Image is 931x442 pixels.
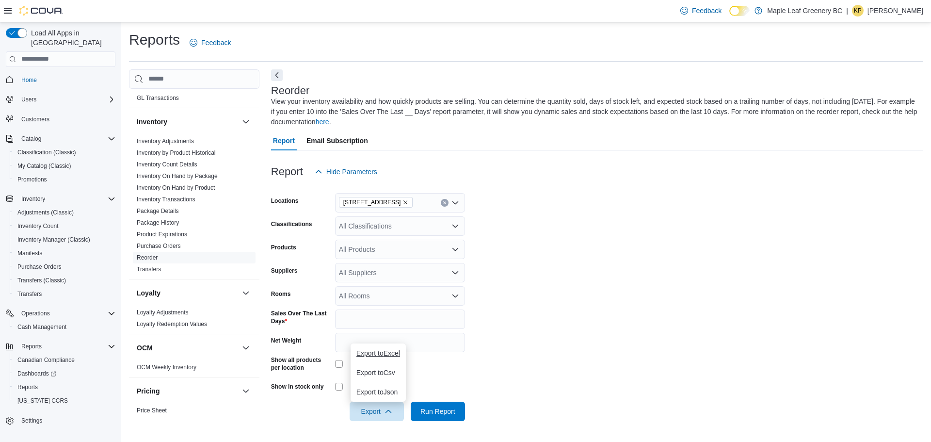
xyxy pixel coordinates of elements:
[10,246,119,260] button: Manifests
[17,414,115,426] span: Settings
[17,370,56,377] span: Dashboards
[129,307,259,334] div: Loyalty
[137,266,161,273] a: Transfers
[451,292,459,300] button: Open list of options
[129,30,180,49] h1: Reports
[17,277,66,284] span: Transfers (Classic)
[14,207,115,218] span: Adjustments (Classic)
[273,131,295,150] span: Report
[137,95,179,101] a: GL Transactions
[10,219,119,233] button: Inventory Count
[17,94,115,105] span: Users
[350,402,404,421] button: Export
[129,361,259,377] div: OCM
[137,309,189,316] span: Loyalty Adjustments
[21,417,42,425] span: Settings
[2,192,119,206] button: Inventory
[271,310,331,325] label: Sales Over The Last Days
[17,341,115,352] span: Reports
[14,261,65,273] a: Purchase Orders
[451,269,459,277] button: Open list of options
[14,207,78,218] a: Adjustments (Classic)
[21,135,41,143] span: Catalog
[129,135,259,279] div: Inventory
[10,233,119,246] button: Inventory Manager (Classic)
[27,28,115,48] span: Load All Apps in [GEOGRAPHIC_DATA]
[14,147,80,158] a: Classification (Classic)
[137,161,197,168] a: Inventory Count Details
[10,394,119,408] button: [US_STATE] CCRS
[846,5,848,16] p: |
[17,249,42,257] span: Manifests
[240,385,252,397] button: Pricing
[21,96,36,103] span: Users
[10,367,119,380] a: Dashboards
[137,149,216,157] span: Inventory by Product Historical
[441,199,449,207] button: Clear input
[21,195,45,203] span: Inventory
[129,405,259,420] div: Pricing
[17,415,46,426] a: Settings
[10,146,119,159] button: Classification (Classic)
[137,117,167,127] h3: Inventory
[201,38,231,48] span: Feedback
[17,308,54,319] button: Operations
[17,341,46,352] button: Reports
[14,381,115,393] span: Reports
[137,265,161,273] span: Transfers
[137,407,167,414] a: Price Sheet
[271,166,303,178] h3: Report
[10,274,119,287] button: Transfers (Classic)
[17,383,38,391] span: Reports
[10,173,119,186] button: Promotions
[14,395,72,407] a: [US_STATE] CCRS
[854,5,862,16] span: KP
[767,5,842,16] p: Maple Leaf Greenery BC
[17,162,71,170] span: My Catalog (Classic)
[137,207,179,215] span: Package Details
[306,131,368,150] span: Email Subscription
[271,267,298,275] label: Suppliers
[10,353,119,367] button: Canadian Compliance
[240,116,252,128] button: Inventory
[17,209,74,216] span: Adjustments (Classic)
[271,97,918,127] div: View your inventory availability and how quickly products are selling. You can determine the quan...
[2,307,119,320] button: Operations
[14,247,46,259] a: Manifests
[451,246,459,253] button: Open list of options
[17,74,115,86] span: Home
[271,356,331,372] label: Show all products per location
[17,94,40,105] button: Users
[137,208,179,214] a: Package Details
[129,81,259,108] div: Finance
[14,288,115,300] span: Transfers
[14,160,115,172] span: My Catalog (Classic)
[137,83,183,90] a: GL Account Totals
[137,386,160,396] h3: Pricing
[137,196,195,203] a: Inventory Transactions
[2,93,119,106] button: Users
[14,381,42,393] a: Reports
[271,197,299,205] label: Locations
[2,112,119,126] button: Customers
[10,380,119,394] button: Reports
[137,288,238,298] button: Loyalty
[137,363,196,371] span: OCM Weekly Inventory
[356,388,400,396] span: Export to Json
[137,117,238,127] button: Inventory
[21,310,50,317] span: Operations
[240,287,252,299] button: Loyalty
[17,222,59,230] span: Inventory Count
[137,254,158,262] span: Reorder
[10,206,119,219] button: Adjustments (Classic)
[14,354,115,366] span: Canadian Compliance
[351,363,406,382] button: Export toCsv
[14,234,115,246] span: Inventory Manager (Classic)
[852,5,864,16] div: Krystle Parsons
[14,321,115,333] span: Cash Management
[692,6,722,16] span: Feedback
[14,220,63,232] a: Inventory Count
[867,5,923,16] p: [PERSON_NAME]
[186,33,235,52] a: Feedback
